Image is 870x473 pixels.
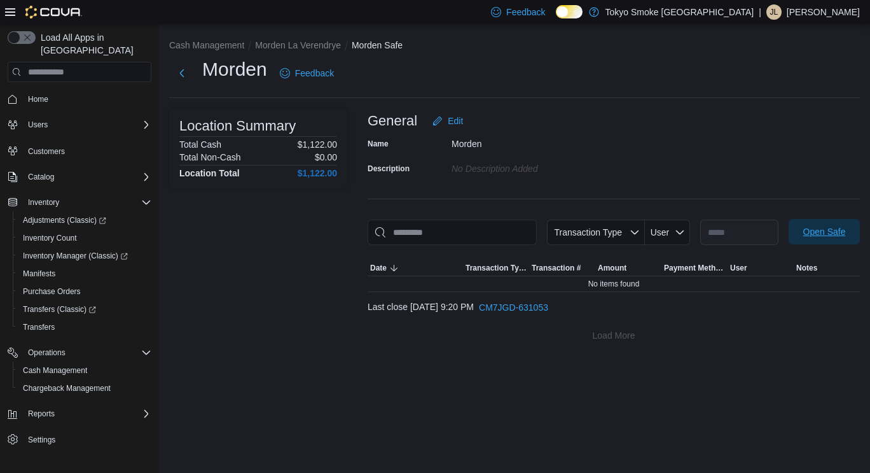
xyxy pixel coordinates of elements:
[13,283,156,300] button: Purchase Orders
[179,152,241,162] h6: Total Non-Cash
[18,230,82,246] a: Inventory Count
[18,320,60,335] a: Transfers
[23,383,111,393] span: Chargeback Management
[18,302,151,317] span: Transfers (Classic)
[368,113,417,129] h3: General
[18,266,60,281] a: Manifests
[664,263,725,273] span: Payment Methods
[23,144,70,159] a: Customers
[18,363,151,378] span: Cash Management
[13,211,156,229] a: Adjustments (Classic)
[298,139,337,150] p: $1,122.00
[18,284,151,299] span: Purchase Orders
[466,263,527,273] span: Transaction Type
[13,318,156,336] button: Transfers
[554,227,622,237] span: Transaction Type
[179,139,221,150] h6: Total Cash
[23,432,151,448] span: Settings
[28,409,55,419] span: Reports
[368,260,463,276] button: Date
[448,115,463,127] span: Edit
[452,159,622,174] div: No Description added
[18,381,116,396] a: Chargeback Management
[13,229,156,247] button: Inventory Count
[427,108,468,134] button: Edit
[532,263,581,273] span: Transaction #
[18,302,101,317] a: Transfers (Classic)
[556,5,583,18] input: Dark Mode
[295,67,334,80] span: Feedback
[23,322,55,332] span: Transfers
[598,263,626,273] span: Amount
[787,4,860,20] p: [PERSON_NAME]
[547,220,645,245] button: Transaction Type
[13,300,156,318] a: Transfers (Classic)
[18,248,133,264] a: Inventory Manager (Classic)
[23,345,151,360] span: Operations
[23,406,151,421] span: Reports
[23,91,151,107] span: Home
[28,120,48,130] span: Users
[759,4,761,20] p: |
[23,286,81,297] span: Purchase Orders
[179,118,296,134] h3: Location Summary
[315,152,337,162] p: $0.00
[23,406,60,421] button: Reports
[3,430,156,449] button: Settings
[3,194,156,211] button: Inventory
[23,195,64,210] button: Inventory
[169,39,860,54] nav: An example of EuiBreadcrumbs
[770,4,778,20] span: JL
[3,116,156,134] button: Users
[23,117,53,132] button: Users
[23,195,151,210] span: Inventory
[28,435,55,445] span: Settings
[13,247,156,265] a: Inventory Manager (Classic)
[23,169,59,185] button: Catalog
[18,230,151,246] span: Inventory Count
[661,260,728,276] button: Payment Methods
[3,90,156,108] button: Home
[23,215,106,225] span: Adjustments (Classic)
[169,60,195,86] button: Next
[803,225,846,238] span: Open Safe
[18,381,151,396] span: Chargeback Management
[23,269,55,279] span: Manifests
[796,263,817,273] span: Notes
[728,260,794,276] button: User
[23,117,151,132] span: Users
[28,94,48,104] span: Home
[25,6,82,18] img: Cova
[23,233,77,243] span: Inventory Count
[36,31,151,57] span: Load All Apps in [GEOGRAPHIC_DATA]
[452,134,622,149] div: Morden
[202,57,267,82] h1: Morden
[28,146,65,157] span: Customers
[18,363,92,378] a: Cash Management
[506,6,545,18] span: Feedback
[595,260,661,276] button: Amount
[23,169,151,185] span: Catalog
[298,168,337,178] h4: $1,122.00
[23,432,60,448] a: Settings
[13,265,156,283] button: Manifests
[23,365,87,376] span: Cash Management
[529,260,595,276] button: Transaction #
[18,320,151,335] span: Transfers
[605,4,754,20] p: Tokyo Smoke [GEOGRAPHIC_DATA]
[352,40,403,50] button: Morden Safe
[370,263,387,273] span: Date
[23,143,151,159] span: Customers
[275,60,339,86] a: Feedback
[18,213,111,228] a: Adjustments (Classic)
[651,227,670,237] span: User
[368,164,410,174] label: Description
[23,251,128,261] span: Inventory Manager (Classic)
[730,263,747,273] span: User
[794,260,860,276] button: Notes
[3,344,156,362] button: Operations
[3,405,156,423] button: Reports
[368,139,389,149] label: Name
[463,260,529,276] button: Transaction Type
[593,329,635,342] span: Load More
